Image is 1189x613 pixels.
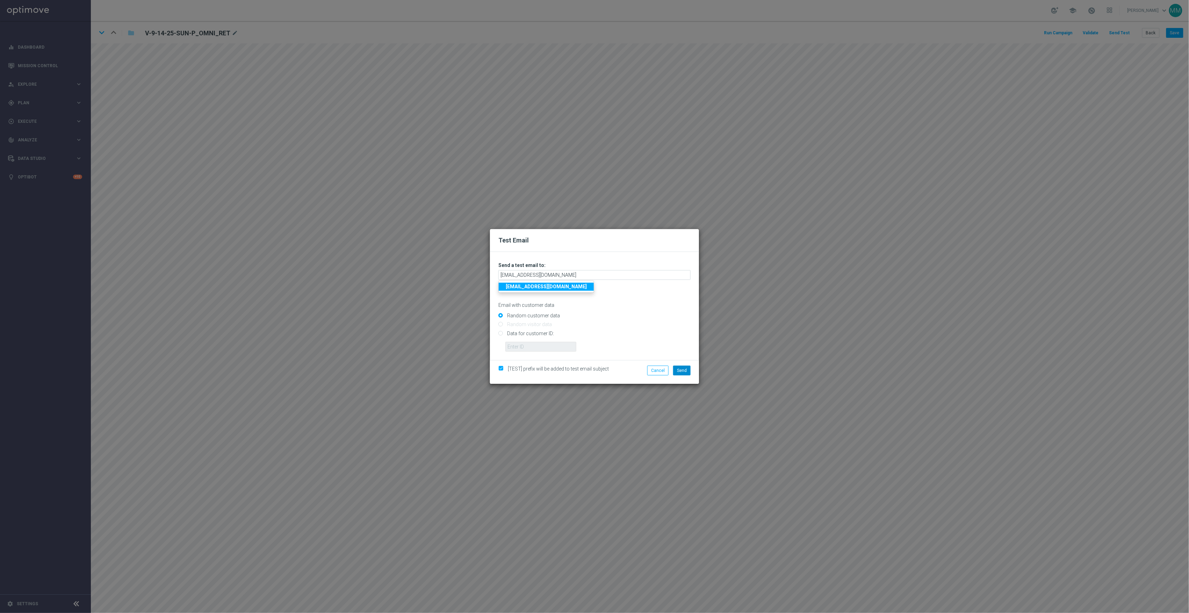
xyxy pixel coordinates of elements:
[499,283,594,291] a: [EMAIL_ADDRESS][DOMAIN_NAME]
[677,368,687,373] span: Send
[498,282,691,288] p: Separate multiple addresses with commas
[673,366,691,375] button: Send
[498,236,691,245] h2: Test Email
[505,342,576,352] input: Enter ID
[506,284,587,289] strong: [EMAIL_ADDRESS][DOMAIN_NAME]
[647,366,669,375] button: Cancel
[508,366,609,372] span: [TEST] prefix will be added to test email subject
[498,302,691,308] p: Email with customer data
[498,262,691,268] h3: Send a test email to:
[505,312,560,319] label: Random customer data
